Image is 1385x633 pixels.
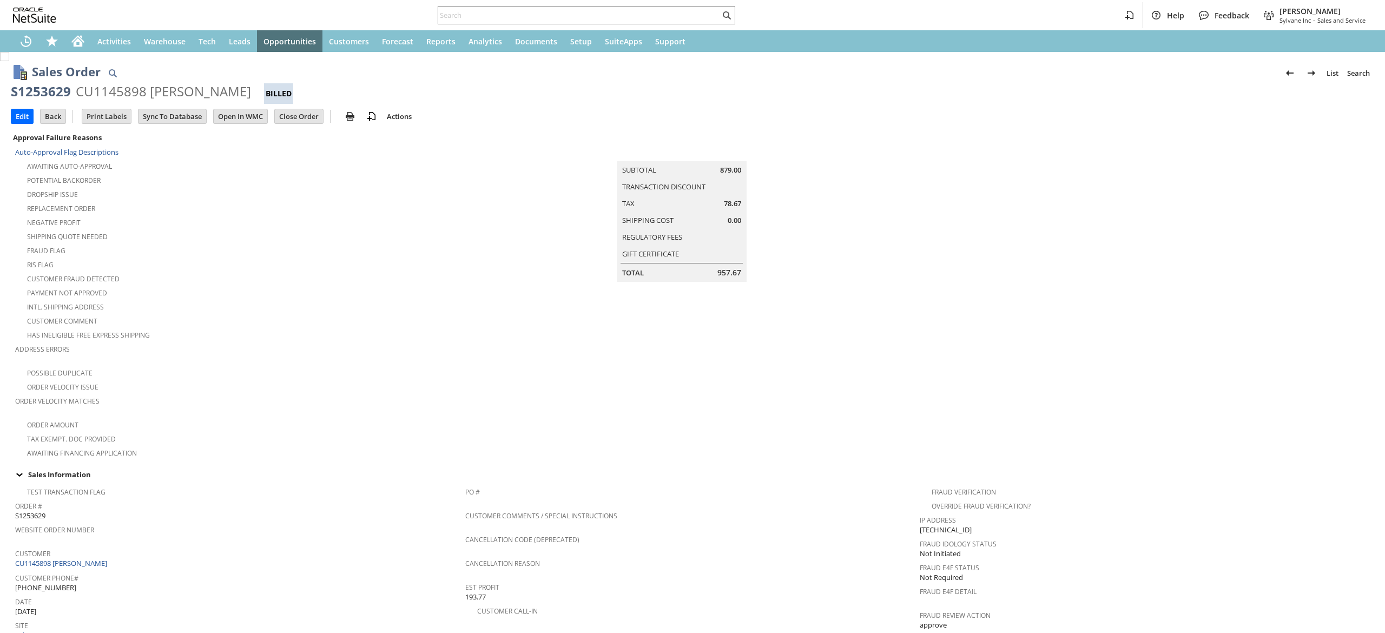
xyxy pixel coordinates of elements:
a: Forecast [375,30,420,52]
a: Documents [509,30,564,52]
a: Tech [192,30,222,52]
a: Order Velocity Matches [15,397,100,406]
a: Actions [382,111,416,121]
a: Awaiting Financing Application [27,449,137,458]
a: Website Order Number [15,525,94,535]
span: 0.00 [728,215,741,226]
a: Test Transaction Flag [27,487,105,497]
img: Previous [1283,67,1296,80]
span: Not Required [920,572,963,583]
span: [TECHNICAL_ID] [920,525,972,535]
span: Reports [426,36,456,47]
a: Analytics [462,30,509,52]
a: Leads [222,30,257,52]
a: Site [15,621,28,630]
span: Not Initiated [920,549,961,559]
span: [DATE] [15,606,36,617]
span: Help [1167,10,1184,21]
a: Customer Phone# [15,573,78,583]
a: List [1322,64,1343,82]
svg: Recent Records [19,35,32,48]
a: Order Amount [27,420,78,430]
input: Open In WMC [214,109,267,123]
input: Print Labels [82,109,131,123]
a: Gift Certificate [622,249,679,259]
svg: logo [13,8,56,23]
a: Opportunities [257,30,322,52]
a: Fraud E4F Status [920,563,979,572]
a: Order # [15,502,42,511]
div: Shortcuts [39,30,65,52]
a: Override Fraud Verification? [932,502,1031,511]
a: Customer Comment [27,316,97,326]
h1: Sales Order [32,63,101,81]
span: Customers [329,36,369,47]
a: Awaiting Auto-Approval [27,162,112,171]
a: Tax [622,199,635,208]
span: approve [920,620,947,630]
input: Sync To Database [138,109,206,123]
a: Replacement Order [27,204,95,213]
span: Setup [570,36,592,47]
span: 879.00 [720,165,741,175]
input: Back [41,109,65,123]
span: Activities [97,36,131,47]
span: Warehouse [144,36,186,47]
a: Cancellation Code (deprecated) [465,535,579,544]
a: Total [622,268,644,278]
a: Cancellation Reason [465,559,540,568]
svg: Home [71,35,84,48]
a: Regulatory Fees [622,232,682,242]
div: Approval Failure Reasons [11,130,461,144]
a: Customer [15,549,50,558]
a: Negative Profit [27,218,81,227]
span: Opportunities [263,36,316,47]
a: Reports [420,30,462,52]
a: Est Profit [465,583,499,592]
span: Tech [199,36,216,47]
span: [PERSON_NAME] [1280,6,1366,16]
span: - [1313,16,1315,24]
a: Payment not approved [27,288,107,298]
span: [PHONE_NUMBER] [15,583,76,593]
img: print.svg [344,110,357,123]
a: Shipping Cost [622,215,674,225]
input: Search [438,9,720,22]
span: SuiteApps [605,36,642,47]
a: Dropship Issue [27,190,78,199]
img: add-record.svg [365,110,378,123]
div: Billed [264,83,293,104]
a: Tax Exempt. Doc Provided [27,434,116,444]
span: S1253629 [15,511,45,521]
span: Documents [515,36,557,47]
span: Analytics [469,36,502,47]
span: Support [655,36,685,47]
span: Leads [229,36,250,47]
a: Customer Call-in [477,606,538,616]
span: 957.67 [717,267,741,278]
span: Sylvane Inc [1280,16,1311,24]
svg: Shortcuts [45,35,58,48]
caption: Summary [617,144,747,161]
a: RIS flag [27,260,54,269]
span: Sales and Service [1317,16,1366,24]
a: Fraud Idology Status [920,539,997,549]
input: Close Order [275,109,323,123]
a: IP Address [920,516,956,525]
a: Auto-Approval Flag Descriptions [15,147,118,157]
div: S1253629 [11,83,71,100]
a: Possible Duplicate [27,368,93,378]
a: Fraud Verification [932,487,996,497]
a: Fraud E4F Detail [920,587,977,596]
svg: Search [720,9,733,22]
a: Fraud Review Action [920,611,991,620]
td: Sales Information [11,467,1374,482]
a: PO # [465,487,480,497]
a: Shipping Quote Needed [27,232,108,241]
a: Support [649,30,692,52]
a: Date [15,597,32,606]
div: CU1145898 [PERSON_NAME] [76,83,251,100]
span: 193.77 [465,592,486,602]
span: 78.67 [724,199,741,209]
a: Subtotal [622,165,656,175]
